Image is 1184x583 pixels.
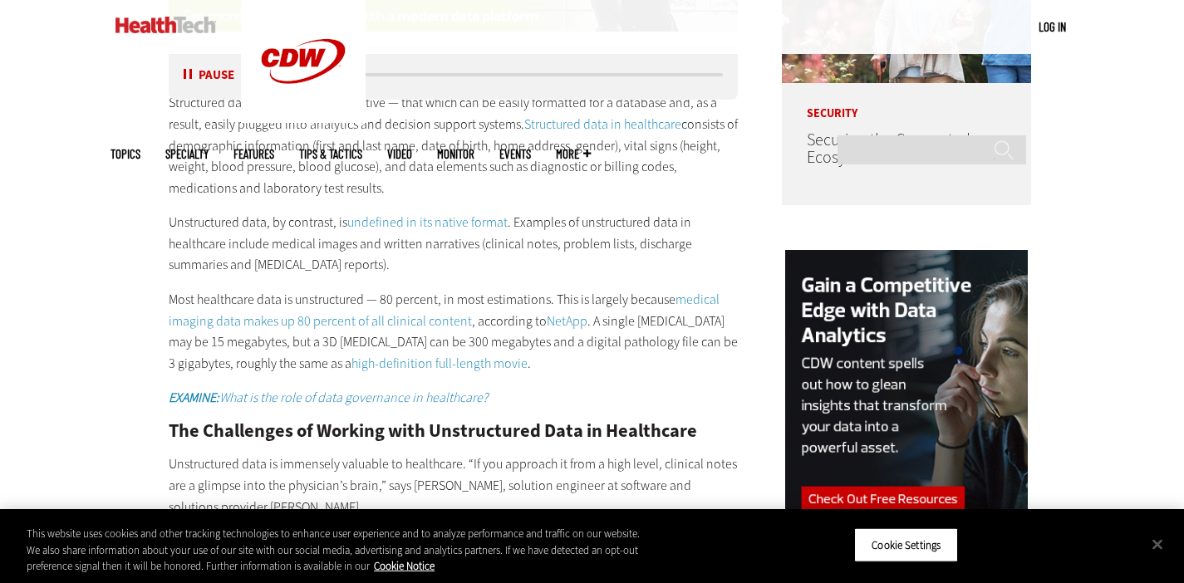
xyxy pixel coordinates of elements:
p: Unstructured data, by contrast, is . Examples of unstructured data in healthcare include medical ... [169,212,739,276]
h2: The Challenges of Working with Unstructured Data in Healthcare [169,422,739,440]
em: EXAMINE: [169,389,219,406]
a: medical imaging data makes up 80 percent of all clinical content [169,291,720,330]
a: EXAMINE:What is the role of data governance in healthcare? [169,389,488,406]
button: Cookie Settings [854,527,958,562]
a: Securing the Connected Ecosystem of Senior Care [807,129,977,169]
span: More [556,148,591,160]
em: What is the role of data governance in healthcare? [219,389,488,406]
a: More information about your privacy [374,559,435,573]
img: data analytics right rail [785,250,1028,568]
a: NetApp [547,312,587,330]
a: high-definition full-length movie [351,355,528,372]
button: Close [1139,526,1176,562]
div: This website uses cookies and other tracking technologies to enhance user experience and to analy... [27,526,651,575]
a: Log in [1039,19,1066,34]
p: Most healthcare data is unstructured — 80 percent, in most estimations. This is largely because ,... [169,289,739,374]
span: Topics [111,148,140,160]
a: undefined in its native format [347,213,508,231]
p: Unstructured data is immensely valuable to healthcare. “If you approach it from a high level, cli... [169,453,739,517]
span: Specialty [165,148,209,160]
img: Home [115,17,216,33]
a: Features [233,148,274,160]
a: Events [499,148,531,160]
div: User menu [1039,18,1066,36]
a: Video [387,148,412,160]
a: CDW [241,110,366,127]
a: Tips & Tactics [299,148,362,160]
a: MonITor [437,148,474,160]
